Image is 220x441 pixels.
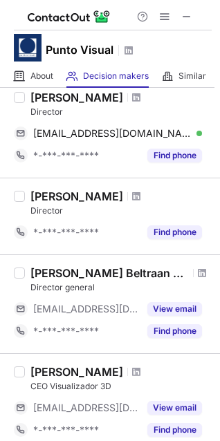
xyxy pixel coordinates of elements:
div: CEO Visualizador 3D [30,380,212,393]
div: [PERSON_NAME] [30,365,123,379]
div: [PERSON_NAME] Beltraan G [PERSON_NAME] [30,266,189,280]
button: Reveal Button [147,401,202,415]
span: [EMAIL_ADDRESS][DOMAIN_NAME] [33,303,139,315]
button: Reveal Button [147,423,202,437]
span: Decision makers [83,71,149,82]
img: c8eaa9a31f3702839b7c594b933b3e0b [14,34,42,62]
img: ContactOut v5.3.10 [28,8,111,25]
h1: Punto Visual [46,41,113,58]
button: Reveal Button [147,225,202,239]
span: [EMAIL_ADDRESS][DOMAIN_NAME] [33,402,139,414]
span: Similar [178,71,206,82]
div: Director general [30,281,212,294]
div: Director [30,106,212,118]
button: Reveal Button [147,324,202,338]
div: Director [30,205,212,217]
button: Reveal Button [147,149,202,162]
span: About [30,71,53,82]
span: [EMAIL_ADDRESS][DOMAIN_NAME] [33,127,192,140]
div: [PERSON_NAME] [30,189,123,203]
button: Reveal Button [147,302,202,316]
div: [PERSON_NAME] [30,91,123,104]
